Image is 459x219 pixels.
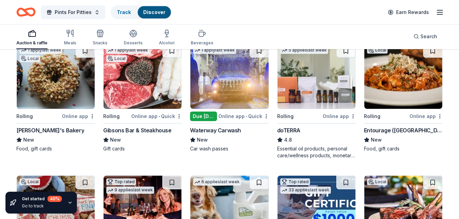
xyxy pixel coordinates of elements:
div: 9 applies last week [106,187,154,194]
span: New [23,136,34,144]
div: Food, gift cards [16,145,95,152]
img: Image for DeEtta's Bakery [17,44,95,109]
div: Get started [22,196,62,202]
a: Image for DeEtta's Bakery1 applylast weekLocalRollingOnline app[PERSON_NAME]'s BakeryNewFood, gif... [16,44,95,152]
div: Local [19,178,40,185]
a: Image for Gibsons Bar & Steakhouse1 applylast weekLocalRollingOnline app•QuickGibsons Bar & Steak... [103,44,182,152]
img: Image for Gibsons Bar & Steakhouse [104,44,181,109]
div: Entourage ([GEOGRAPHIC_DATA]) [364,126,443,134]
img: Image for Entourage (Naperville) [364,44,442,109]
button: Auction & raffle [16,27,48,49]
div: Local [367,47,388,54]
div: Rolling [364,112,380,120]
div: Local [106,55,127,62]
div: 1 apply last week [19,47,63,54]
span: Pints For Pitties [55,8,92,16]
a: Discover [143,9,165,15]
a: Image for doTERRA5 applieslast weekRollingOnline appdoTERRA4.8Essential oil products, personal ca... [277,44,356,159]
div: 1 apply last week [193,47,236,54]
div: Due [DATE] [190,112,217,121]
div: Online app Quick [131,112,182,120]
div: Online app [409,112,443,120]
span: • [159,114,160,119]
div: Local [19,55,40,62]
div: Essential oil products, personal care/wellness products, monetary donations [277,145,356,159]
a: Image for Waterway Carwash1 applylast weekDue [DATE]Online app•QuickWaterway CarwashNewCar wash p... [190,44,269,152]
div: Auction & raffle [16,40,48,46]
div: 6 applies last week [193,178,241,186]
div: Go to track [22,203,62,209]
img: Image for doTERRA [278,44,355,109]
div: Waterway Carwash [190,126,241,134]
div: Rolling [16,112,33,120]
div: Beverages [191,40,213,46]
div: 40 % [48,196,62,202]
button: Beverages [191,27,213,49]
div: Snacks [93,40,107,46]
div: Rolling [277,112,294,120]
span: New [371,136,382,144]
a: Image for Entourage (Naperville)LocalRollingOnline appEntourage ([GEOGRAPHIC_DATA])NewFood, gift ... [364,44,443,152]
div: Local [367,178,388,185]
div: doTERRA [277,126,300,134]
span: 4.8 [284,136,292,144]
div: Online app [62,112,95,120]
div: [PERSON_NAME]'s Bakery [16,126,84,134]
div: 33 applies last week [280,187,331,194]
div: Car wash passes [190,145,269,152]
a: Track [117,9,131,15]
button: TrackDiscover [111,5,172,19]
button: Search [408,30,443,43]
div: 5 applies last week [280,47,328,54]
div: Gibsons Bar & Steakhouse [103,126,171,134]
div: Desserts [124,40,143,46]
a: Earn Rewards [384,6,433,18]
a: Home [16,4,36,20]
div: Online app [323,112,356,120]
button: Meals [64,27,76,49]
div: Gift cards [103,145,182,152]
div: Rolling [103,112,120,120]
span: New [110,136,121,144]
div: Top rated [106,178,136,185]
button: Snacks [93,27,107,49]
div: Food, gift cards [364,145,443,152]
span: Search [420,32,437,41]
img: Image for Waterway Carwash [190,44,268,109]
button: Alcohol [159,27,174,49]
button: Pints For Pitties [41,5,105,19]
span: New [197,136,208,144]
div: Online app Quick [218,112,269,120]
div: Alcohol [159,40,174,46]
button: Desserts [124,27,143,49]
div: Top rated [280,178,310,185]
span: • [246,114,247,119]
div: 1 apply last week [106,47,149,54]
div: Meals [64,40,76,46]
